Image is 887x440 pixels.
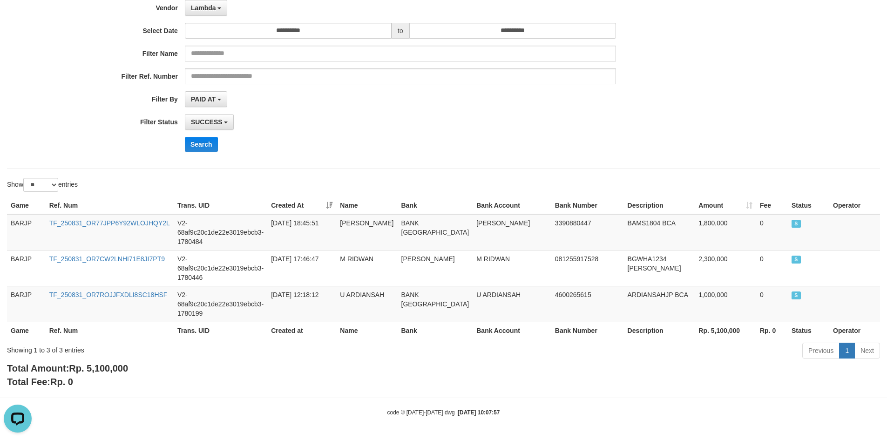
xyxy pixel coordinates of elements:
[551,250,624,286] td: 081255917528
[7,377,73,387] b: Total Fee:
[7,342,363,355] div: Showing 1 to 3 of 3 entries
[473,214,551,250] td: [PERSON_NAME]
[473,197,551,214] th: Bank Account
[624,197,695,214] th: Description
[624,286,695,322] td: ARDIANSAHJP BCA
[174,214,267,250] td: V2-68af9c20c1de22e3019ebcb3-1780484
[473,286,551,322] td: U ARDIANSAH
[756,197,788,214] th: Fee
[398,286,473,322] td: BANK [GEOGRAPHIC_DATA]
[398,197,473,214] th: Bank
[46,322,174,339] th: Ref. Num
[7,286,46,322] td: BARJP
[695,250,756,286] td: 2,300,000
[839,343,855,359] a: 1
[49,255,165,263] a: TF_250831_OR7CW2LNHI71E8JI7PT9
[398,322,473,339] th: Bank
[829,197,880,214] th: Operator
[49,219,170,227] a: TF_250831_OR77JPP6Y92WLOJHQY2L
[7,197,46,214] th: Game
[788,197,829,214] th: Status
[624,250,695,286] td: BGWHA1234 [PERSON_NAME]
[7,322,46,339] th: Game
[185,137,218,152] button: Search
[473,250,551,286] td: M RIDWAN
[387,409,500,416] small: code © [DATE]-[DATE] dwg |
[174,250,267,286] td: V2-68af9c20c1de22e3019ebcb3-1780446
[23,178,58,192] select: Showentries
[756,214,788,250] td: 0
[336,197,397,214] th: Name
[398,214,473,250] td: BANK [GEOGRAPHIC_DATA]
[174,322,267,339] th: Trans. UID
[792,291,801,299] span: SUCCESS
[695,286,756,322] td: 1,000,000
[336,322,397,339] th: Name
[551,286,624,322] td: 4600265615
[792,220,801,228] span: SUCCESS
[756,286,788,322] td: 0
[50,377,73,387] span: Rp. 0
[191,4,216,12] span: Lambda
[336,250,397,286] td: M RIDWAN
[398,250,473,286] td: [PERSON_NAME]
[802,343,840,359] a: Previous
[695,214,756,250] td: 1,800,000
[792,256,801,264] span: SUCCESS
[756,322,788,339] th: Rp. 0
[473,322,551,339] th: Bank Account
[7,214,46,250] td: BARJP
[7,178,78,192] label: Show entries
[46,197,174,214] th: Ref. Num
[392,23,409,39] span: to
[7,250,46,286] td: BARJP
[624,214,695,250] td: BAMS1804 BCA
[191,95,216,103] span: PAID AT
[788,322,829,339] th: Status
[69,363,128,373] span: Rp. 5,100,000
[7,363,128,373] b: Total Amount:
[174,286,267,322] td: V2-68af9c20c1de22e3019ebcb3-1780199
[458,409,500,416] strong: [DATE] 10:07:57
[829,322,880,339] th: Operator
[551,197,624,214] th: Bank Number
[267,322,336,339] th: Created at
[174,197,267,214] th: Trans. UID
[185,114,234,130] button: SUCCESS
[624,322,695,339] th: Description
[267,250,336,286] td: [DATE] 17:46:47
[267,214,336,250] td: [DATE] 18:45:51
[191,118,223,126] span: SUCCESS
[551,322,624,339] th: Bank Number
[185,91,227,107] button: PAID AT
[336,214,397,250] td: [PERSON_NAME]
[551,214,624,250] td: 3390880447
[695,322,756,339] th: Rp. 5,100,000
[854,343,880,359] a: Next
[49,291,168,298] a: TF_250831_OR7ROJJFXDLI8SC18HSF
[756,250,788,286] td: 0
[695,197,756,214] th: Amount: activate to sort column ascending
[336,286,397,322] td: U ARDIANSAH
[4,4,32,32] button: Open LiveChat chat widget
[267,286,336,322] td: [DATE] 12:18:12
[267,197,336,214] th: Created At: activate to sort column ascending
